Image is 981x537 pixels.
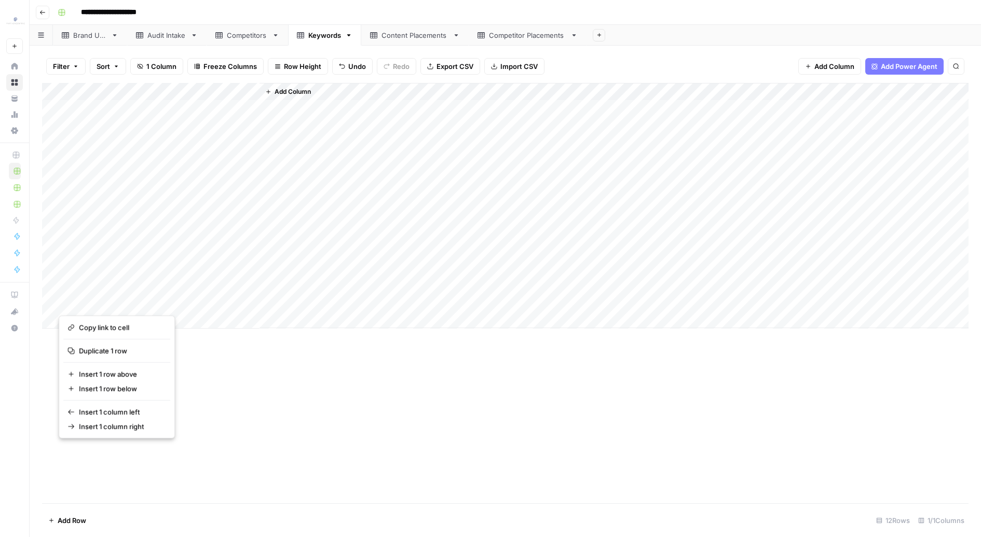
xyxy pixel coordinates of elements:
a: AirOps Academy [6,287,23,303]
a: Audit Intake [127,25,207,46]
button: Sort [90,58,126,75]
button: Workspace: PartnerCentric Sales Tools [6,8,23,34]
button: 1 Column [130,58,183,75]
a: Competitors [207,25,288,46]
button: Undo [332,58,373,75]
a: Your Data [6,90,23,107]
div: Competitor Placements [489,30,566,40]
div: Competitors [227,30,268,40]
button: Export CSV [420,58,480,75]
div: 12 Rows [872,512,914,529]
div: 1/1 Columns [914,512,969,529]
span: Insert 1 column right [79,421,162,432]
button: Add Row [42,512,92,529]
span: Add Column [814,61,854,72]
button: Redo [377,58,416,75]
a: Competitor Placements [469,25,587,46]
button: Add Power Agent [865,58,944,75]
span: Freeze Columns [203,61,257,72]
div: Brand URL [73,30,107,40]
span: Insert 1 row above [79,369,162,379]
span: Add Row [58,515,86,526]
a: Keywords [288,25,361,46]
div: Audit Intake [147,30,186,40]
a: Content Placements [361,25,469,46]
div: What's new? [7,304,22,319]
span: Import CSV [500,61,538,72]
button: What's new? [6,303,23,320]
span: Export CSV [437,61,473,72]
span: Add Power Agent [881,61,937,72]
span: Filter [53,61,70,72]
img: PartnerCentric Sales Tools Logo [6,12,25,31]
button: Import CSV [484,58,544,75]
span: Sort [97,61,110,72]
a: Browse [6,74,23,91]
a: Brand URL [53,25,127,46]
button: Add Column [798,58,861,75]
button: Filter [46,58,86,75]
div: Content Placements [382,30,448,40]
div: Keywords [308,30,341,40]
button: Help + Support [6,320,23,336]
a: Home [6,58,23,75]
span: Add Column [275,87,311,96]
button: Add Column [261,85,315,98]
button: Row Height [268,58,328,75]
span: Row Height [284,61,321,72]
span: Redo [393,61,410,72]
span: 1 Column [146,61,176,72]
span: Insert 1 column left [79,407,162,417]
span: Copy link to cell [79,322,162,333]
span: Duplicate 1 row [79,346,162,356]
span: Undo [348,61,366,72]
a: Settings [6,122,23,139]
span: Insert 1 row below [79,384,162,394]
button: Freeze Columns [187,58,264,75]
a: Usage [6,106,23,123]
